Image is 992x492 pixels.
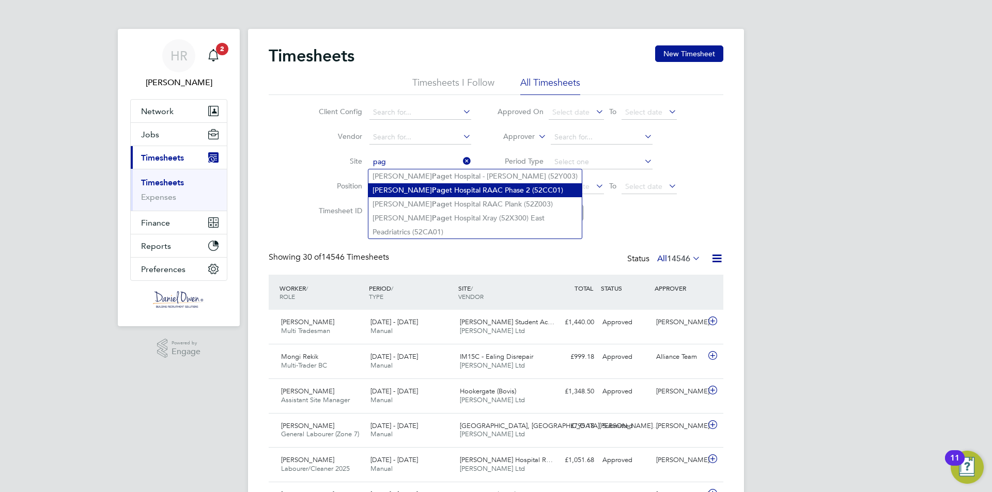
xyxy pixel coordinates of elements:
label: Position [316,181,362,191]
h2: Timesheets [269,45,354,66]
b: Pag [432,214,445,223]
span: 14546 Timesheets [303,252,389,262]
a: Timesheets [141,178,184,187]
label: Timesheet ID [316,206,362,215]
span: ROLE [280,292,295,300]
div: APPROVER [652,279,706,297]
div: Showing [269,252,391,263]
span: Manual [370,326,393,335]
span: To [606,179,619,193]
div: SITE [456,279,545,306]
span: Manual [370,395,393,404]
button: Open Resource Center, 11 new notifications [951,451,984,484]
span: [PERSON_NAME] [281,455,334,464]
input: Select one [551,155,653,169]
span: Finance [141,218,170,228]
span: [PERSON_NAME] Ltd [460,464,525,473]
label: Client Config [316,107,362,116]
label: Approver [488,132,535,142]
span: IM15C - Ealing Disrepair [460,352,533,361]
span: Hookergate (Bovis) [460,387,516,395]
a: HR[PERSON_NAME] [130,39,227,89]
span: HR [171,49,188,62]
span: [DATE] - [DATE] [370,455,418,464]
span: Mongi Rekik [281,352,318,361]
label: Site [316,156,362,166]
span: VENDOR [458,292,484,300]
div: £999.18 [545,348,598,366]
nav: Main navigation [118,29,240,326]
span: [PERSON_NAME] [281,387,334,395]
button: Preferences [131,258,227,280]
li: All Timesheets [520,76,580,95]
span: / [471,284,473,292]
span: Timesheets [141,153,184,163]
a: Powered byEngage [157,339,201,358]
span: 30 of [303,252,321,262]
span: Labourer/Cleaner 2025 [281,464,350,473]
span: Manual [370,361,393,370]
button: Timesheets [131,146,227,169]
label: Vendor [316,132,362,141]
li: [PERSON_NAME] et Hospital RAAC Phase 2 (52CC01) [368,183,582,197]
span: [PERSON_NAME] Ltd [460,326,525,335]
div: Status [627,252,703,266]
span: TOTAL [575,284,593,292]
div: STATUS [598,279,652,297]
li: Peadriatrics (52CA01) [368,225,582,239]
span: Engage [172,347,200,356]
span: Powered by [172,339,200,347]
button: Network [131,100,227,122]
div: Submitted [598,418,652,435]
span: [PERSON_NAME] Student Ac… [460,318,554,326]
span: Select date [625,182,662,191]
a: 2 [203,39,224,72]
span: Select date [625,107,662,117]
div: £1,440.00 [545,314,598,331]
label: All [657,253,701,264]
div: £795.18 [545,418,598,435]
span: Assistant Site Manager [281,395,350,404]
button: Finance [131,211,227,234]
span: [PERSON_NAME] [281,318,334,326]
span: [PERSON_NAME] Hospital R… [460,455,553,464]
input: Search for... [369,105,471,120]
span: Manual [370,464,393,473]
span: 14546 [667,253,690,264]
div: [PERSON_NAME] [652,418,706,435]
div: WORKER [277,279,366,306]
button: Reports [131,234,227,257]
input: Search for... [369,130,471,145]
span: [DATE] - [DATE] [370,352,418,361]
input: Search for... [551,130,653,145]
span: Jobs [141,130,159,139]
span: / [391,284,393,292]
div: £1,051.68 [545,452,598,469]
span: Multi-Trader BC [281,361,327,370]
li: Timesheets I Follow [412,76,494,95]
li: [PERSON_NAME] et Hospital - [PERSON_NAME] (52Y003) [368,169,582,183]
div: Approved [598,383,652,400]
div: [PERSON_NAME] [652,452,706,469]
div: [PERSON_NAME] [652,314,706,331]
img: danielowen-logo-retina.png [153,291,205,308]
span: 2 [216,43,228,55]
span: [DATE] - [DATE] [370,421,418,430]
div: 11 [950,458,959,471]
div: PERIOD [366,279,456,306]
div: Alliance Team [652,348,706,366]
input: Search for... [369,155,471,169]
button: Jobs [131,123,227,146]
div: Timesheets [131,169,227,211]
b: Pag [432,200,445,209]
span: [PERSON_NAME] Ltd [460,361,525,370]
span: [GEOGRAPHIC_DATA], [GEOGRAPHIC_DATA][PERSON_NAME]… [460,421,659,430]
span: General Labourer (Zone 7) [281,430,359,438]
span: [PERSON_NAME] Ltd [460,430,525,438]
div: Approved [598,314,652,331]
span: [DATE] - [DATE] [370,387,418,395]
li: [PERSON_NAME] et Hospital Xray (52X300) East [368,211,582,225]
a: Expenses [141,192,176,202]
div: Approved [598,452,652,469]
button: New Timesheet [655,45,723,62]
